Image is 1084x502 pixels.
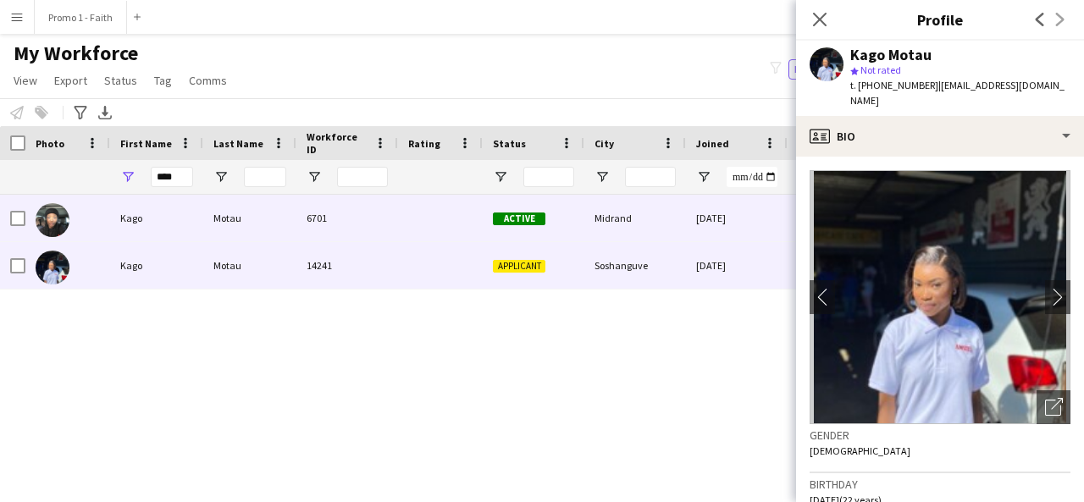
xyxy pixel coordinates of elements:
span: Status [493,137,526,150]
span: Workforce ID [307,130,368,156]
h3: Birthday [810,477,1070,492]
span: Joined [696,137,729,150]
button: Promo 1 - Faith [35,1,127,34]
button: Open Filter Menu [493,169,508,185]
button: Open Filter Menu [120,169,135,185]
input: City Filter Input [625,167,676,187]
input: Joined Filter Input [727,167,777,187]
span: My Workforce [14,41,138,66]
h3: Gender [810,428,1070,443]
span: Last Name [213,137,263,150]
span: Active [493,212,545,225]
a: Status [97,69,144,91]
div: Bio [796,116,1084,157]
app-action-btn: Advanced filters [70,102,91,123]
app-action-btn: Export XLSX [95,102,115,123]
h3: Profile [796,8,1084,30]
span: Photo [36,137,64,150]
a: Export [47,69,94,91]
button: Everyone11,354 [788,59,878,80]
span: View [14,73,37,88]
button: Open Filter Menu [213,169,229,185]
div: Motau [203,195,296,241]
img: Kago Motau [36,251,69,284]
div: 6701 [296,195,398,241]
a: Tag [147,69,179,91]
span: | [EMAIL_ADDRESS][DOMAIN_NAME] [850,79,1065,107]
a: View [7,69,44,91]
img: Crew avatar or photo [810,170,1070,424]
span: Export [54,73,87,88]
div: 14241 [296,242,398,289]
span: t. [PHONE_NUMBER] [850,79,938,91]
button: Open Filter Menu [307,169,322,185]
div: Kago [110,195,203,241]
input: Last Name Filter Input [244,167,286,187]
div: Open photos pop-in [1037,390,1070,424]
div: Kago [110,242,203,289]
span: Not rated [860,63,901,76]
span: Tag [154,73,172,88]
button: Open Filter Menu [696,169,711,185]
input: Workforce ID Filter Input [337,167,388,187]
a: Comms [182,69,234,91]
input: Status Filter Input [523,167,574,187]
div: [DATE] [686,195,788,241]
button: Open Filter Menu [595,169,610,185]
div: Motau [203,242,296,289]
div: Kago Motau [850,47,932,63]
span: City [595,137,614,150]
span: [DEMOGRAPHIC_DATA] [810,444,910,457]
div: Soshanguve [584,242,686,289]
span: Status [104,73,137,88]
span: Rating [408,137,440,150]
span: Applicant [493,260,545,273]
img: Kago Motau [36,203,69,237]
div: [DATE] [686,242,788,289]
span: Comms [189,73,227,88]
input: First Name Filter Input [151,167,193,187]
div: Midrand [584,195,686,241]
span: First Name [120,137,172,150]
